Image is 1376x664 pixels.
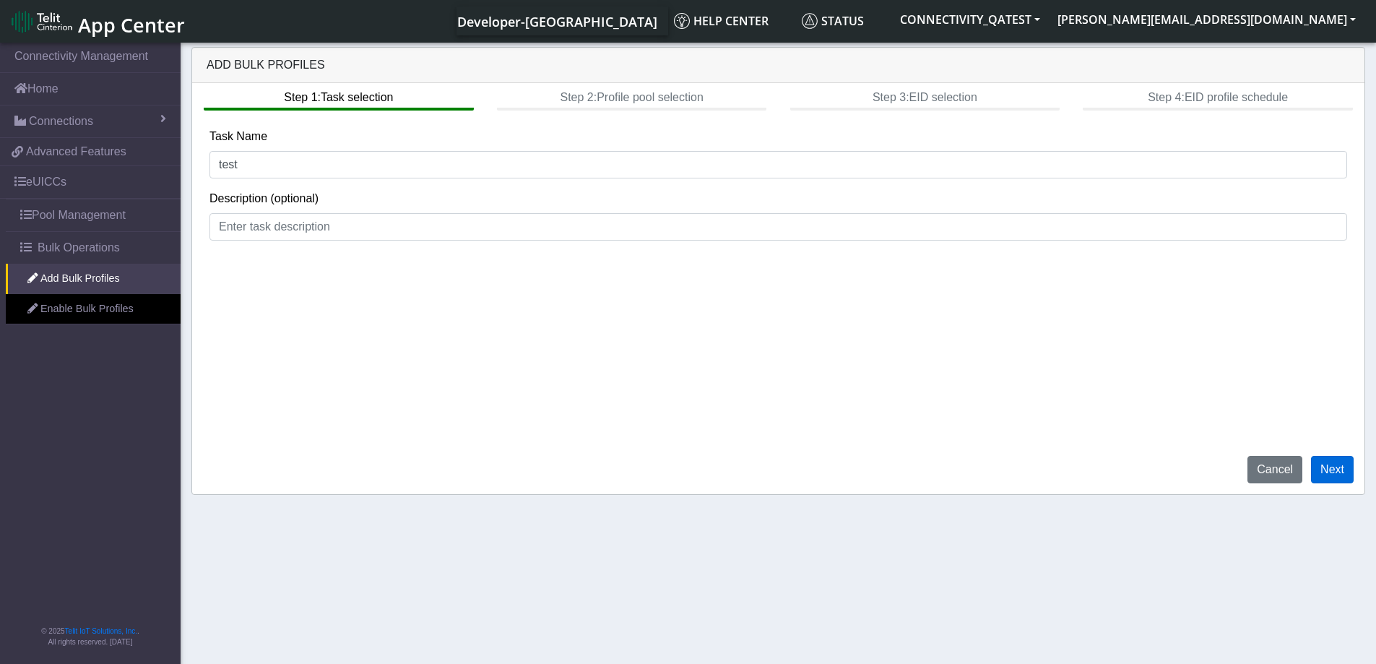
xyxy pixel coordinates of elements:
[192,48,1364,83] div: Add Bulk Profiles
[29,113,93,130] span: Connections
[802,13,818,29] img: status.svg
[209,128,267,145] label: Task Name
[12,10,72,33] img: logo-telit-cinterion-gw-new.png
[802,13,864,29] span: Status
[1311,456,1354,483] button: Next
[6,294,181,324] a: Enable Bulk Profiles
[6,264,181,294] a: Add Bulk Profiles
[209,151,1347,178] input: Enter task name
[6,199,181,231] a: Pool Management
[674,13,769,29] span: Help center
[891,7,1049,33] button: CONNECTIVITY_QATEST
[796,7,891,35] a: Status
[6,232,181,264] a: Bulk Operations
[78,12,185,38] span: App Center
[457,13,657,30] span: Developer-[GEOGRAPHIC_DATA]
[12,6,183,37] a: App Center
[38,239,120,256] span: Bulk Operations
[26,143,126,160] span: Advanced Features
[1049,7,1364,33] button: [PERSON_NAME][EMAIL_ADDRESS][DOMAIN_NAME]
[209,213,1347,241] input: Enter task description
[456,7,657,35] a: Your current platform instance
[65,627,137,635] a: Telit IoT Solutions, Inc.
[674,13,690,29] img: knowledge.svg
[668,7,796,35] a: Help center
[204,83,473,111] btn: Step 1: Task selection
[209,190,319,207] label: Description (optional)
[1247,456,1302,483] button: Cancel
